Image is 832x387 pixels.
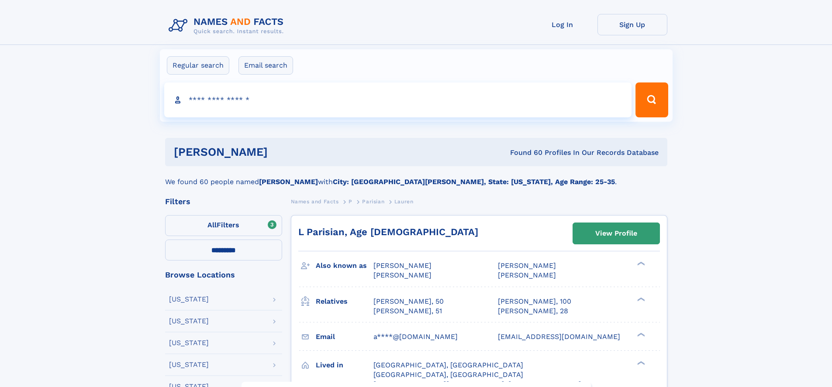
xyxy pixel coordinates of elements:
div: ❯ [635,296,646,302]
span: [PERSON_NAME] [373,271,432,279]
div: View Profile [595,223,637,243]
div: [US_STATE] [169,361,209,368]
span: [EMAIL_ADDRESS][DOMAIN_NAME] [498,332,620,341]
span: [PERSON_NAME] [498,271,556,279]
span: [PERSON_NAME] [498,261,556,270]
h3: Relatives [316,294,373,309]
a: [PERSON_NAME], 100 [498,297,571,306]
a: [PERSON_NAME], 28 [498,306,568,316]
a: Log In [528,14,597,35]
label: Regular search [167,56,229,75]
button: Search Button [635,82,668,117]
span: [GEOGRAPHIC_DATA], [GEOGRAPHIC_DATA] [373,361,523,369]
div: ❯ [635,360,646,366]
span: Lauren [394,199,414,205]
input: search input [164,82,632,117]
b: City: [GEOGRAPHIC_DATA][PERSON_NAME], State: [US_STATE], Age Range: 25-35 [333,178,615,186]
a: [PERSON_NAME], 51 [373,306,442,316]
a: Sign Up [597,14,667,35]
div: [US_STATE] [169,339,209,346]
span: Parisian [362,199,384,205]
div: [US_STATE] [169,318,209,325]
a: [PERSON_NAME], 50 [373,297,444,306]
span: [GEOGRAPHIC_DATA], [GEOGRAPHIC_DATA] [373,370,523,379]
h3: Also known as [316,258,373,273]
h3: Lived in [316,358,373,373]
h3: Email [316,329,373,344]
label: Email search [238,56,293,75]
a: Parisian [362,196,384,207]
a: L Parisian, Age [DEMOGRAPHIC_DATA] [298,226,478,237]
a: View Profile [573,223,659,244]
h1: [PERSON_NAME] [174,147,389,158]
label: Filters [165,215,282,236]
img: Logo Names and Facts [165,14,291,38]
span: [PERSON_NAME] [373,261,432,270]
div: Filters [165,198,282,205]
span: All [207,221,217,229]
div: ❯ [635,332,646,337]
span: P [349,199,352,205]
div: Browse Locations [165,271,282,279]
div: [US_STATE] [169,296,209,303]
div: ❯ [635,261,646,267]
b: [PERSON_NAME] [259,178,318,186]
a: P [349,196,352,207]
div: We found 60 people named with . [165,166,667,187]
div: Found 60 Profiles In Our Records Database [389,148,659,158]
a: Names and Facts [291,196,339,207]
